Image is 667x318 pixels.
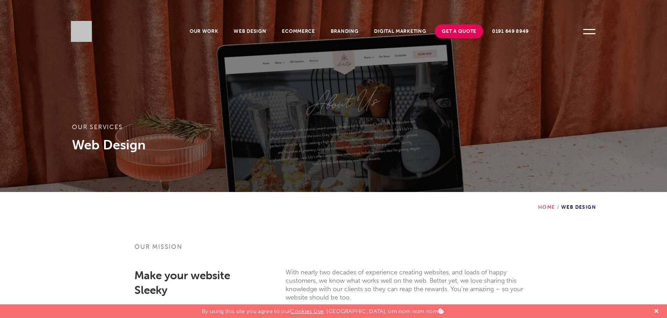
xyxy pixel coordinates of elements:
[555,204,561,210] span: /
[485,24,536,38] a: 0191 649 8949
[367,24,433,38] a: Digital Marketing
[134,243,533,259] h3: Our mission
[72,136,595,154] h1: Web Design
[202,304,444,315] p: By using this site you agree to our . [GEOGRAPHIC_DATA], om nom nom nom
[72,123,595,136] h3: Our services
[71,21,92,42] img: Sleeky Web Design Newcastle
[435,24,483,38] a: Get A Quote
[275,24,322,38] a: Ecommerce
[324,24,366,38] a: Branding
[134,268,246,297] h2: Make your website Sleeky
[538,192,596,210] div: Web Design
[286,268,533,302] p: With nearly two decades of experience creating websites, and loads of happy customers, we know wh...
[290,308,324,315] a: Cookies Use
[227,24,273,38] a: Web Design
[183,24,225,38] a: Our Work
[538,204,555,210] a: Home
